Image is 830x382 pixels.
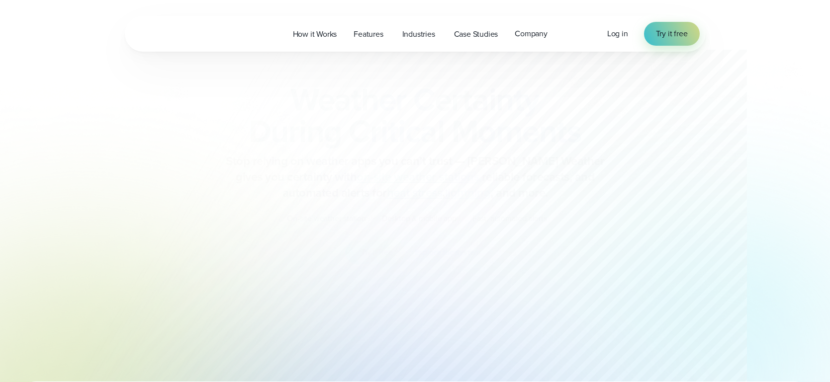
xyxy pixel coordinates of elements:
span: Try it free [656,28,688,40]
a: Case Studies [446,24,507,44]
a: Log in [607,28,628,40]
span: Industries [402,28,435,40]
span: How it Works [293,28,337,40]
a: How it Works [284,24,346,44]
span: Company [515,28,548,40]
span: Features [354,28,383,40]
a: Try it free [644,22,700,46]
span: Log in [607,28,628,39]
span: Case Studies [454,28,498,40]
